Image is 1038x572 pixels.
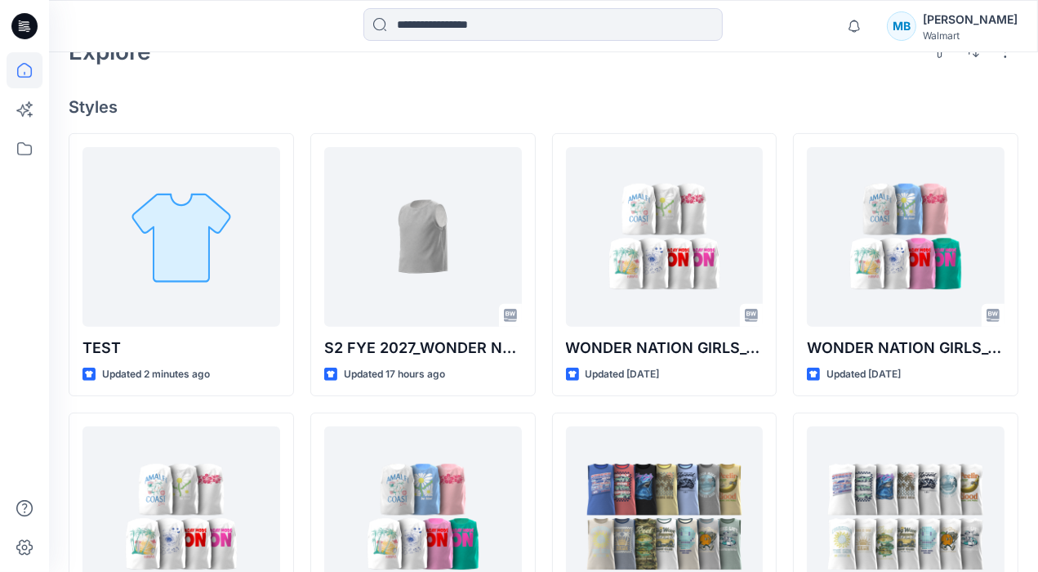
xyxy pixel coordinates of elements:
[807,147,1005,327] a: WONDER NATION GIRLS_TANK TOP_S2 26
[102,366,210,383] p: Updated 2 minutes ago
[923,29,1018,42] div: Walmart
[82,337,280,360] p: TEST
[887,11,916,41] div: MB
[324,337,522,360] p: S2 FYE 2027_WONDER NATION TANK TOP
[826,366,901,383] p: Updated [DATE]
[923,10,1018,29] div: [PERSON_NAME]
[807,337,1005,360] p: WONDER NATION GIRLS_TANK TOP_S2 26
[324,147,522,327] a: S2 FYE 2027_WONDER NATION TANK TOP
[69,38,151,65] h2: Explore
[566,337,764,360] p: WONDER NATION GIRLS_TANK TOP_S2 26_WHITE GROUNDS
[566,147,764,327] a: WONDER NATION GIRLS_TANK TOP_S2 26_WHITE GROUNDS
[82,147,280,327] a: TEST
[69,97,1018,117] h4: Styles
[344,366,445,383] p: Updated 17 hours ago
[586,366,660,383] p: Updated [DATE]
